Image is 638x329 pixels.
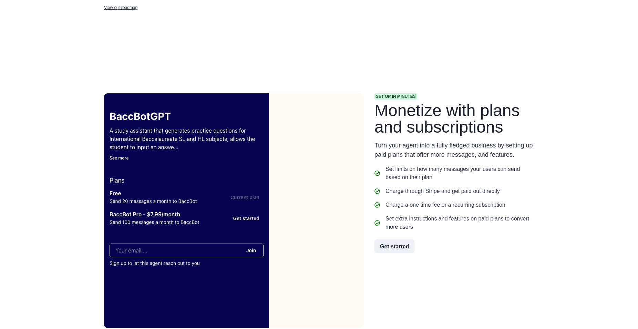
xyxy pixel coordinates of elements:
[104,93,363,328] img: Screenshot of paid plans
[374,102,534,135] h1: Monetize with plans and subscriptions
[374,93,417,100] span: Set up in minutes
[374,239,534,253] a: Get started
[104,5,137,10] u: View our roadmap
[104,4,443,11] a: View our roadmap
[385,201,505,209] p: Charge a one time fee or a recurring subscription
[374,141,534,160] p: Turn your agent into a fully fledged business by setting up paid plans that offer more messages, ...
[385,165,534,182] p: Set limits on how many messages your users can send based on their plan
[385,215,534,231] p: Set extra instructions and features on paid plans to convert more users
[374,239,414,253] button: Get started
[385,187,500,195] p: Charge through Stripe and get paid out directly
